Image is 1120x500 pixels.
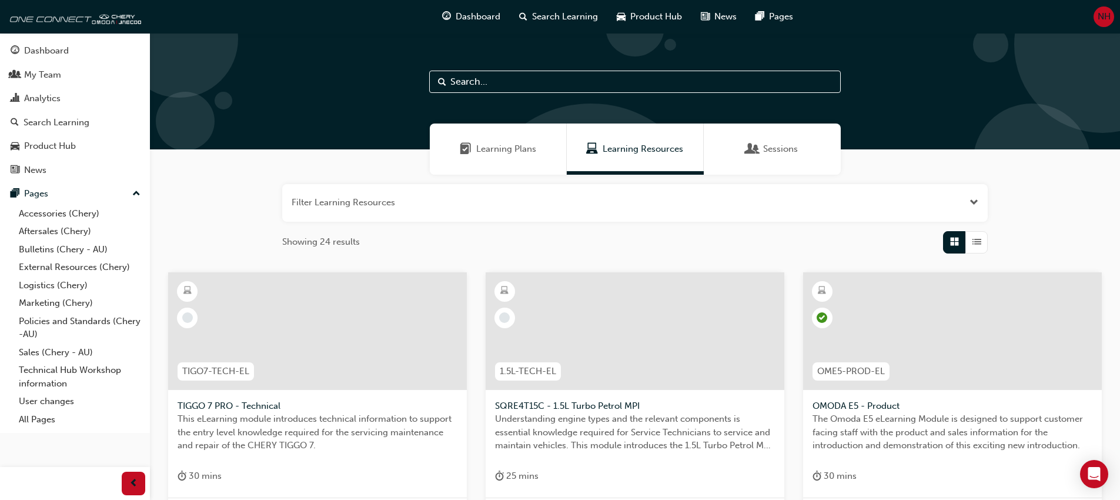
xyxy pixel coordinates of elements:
[607,5,691,29] a: car-iconProduct Hub
[6,5,141,28] img: oneconnect
[701,9,710,24] span: news-icon
[476,142,536,156] span: Learning Plans
[519,9,527,24] span: search-icon
[11,46,19,56] span: guage-icon
[5,38,145,183] button: DashboardMy TeamAnalyticsSearch LearningProduct HubNews
[24,187,48,201] div: Pages
[24,68,61,82] div: My Team
[617,9,626,24] span: car-icon
[1098,10,1111,24] span: NH
[14,222,145,241] a: Aftersales (Chery)
[11,94,19,104] span: chart-icon
[14,392,145,411] a: User changes
[132,186,141,202] span: up-icon
[11,141,19,152] span: car-icon
[5,159,145,181] a: News
[755,9,764,24] span: pages-icon
[969,196,978,209] button: Open the filter
[5,183,145,205] button: Pages
[14,241,145,259] a: Bulletins (Chery - AU)
[1094,6,1114,27] button: NH
[950,235,959,249] span: Grid
[813,399,1092,413] span: OMODA E5 - Product
[14,361,145,392] a: Technical Hub Workshop information
[14,344,145,362] a: Sales (Chery - AU)
[24,139,76,153] div: Product Hub
[495,399,775,413] span: SQRE4T15C - 1.5L Turbo Petrol MPI
[704,124,841,175] a: SessionsSessions
[11,70,19,81] span: people-icon
[630,10,682,24] span: Product Hub
[24,44,69,58] div: Dashboard
[817,365,885,378] span: OME5-PROD-EL
[747,142,758,156] span: Sessions
[14,276,145,295] a: Logistics (Chery)
[5,64,145,86] a: My Team
[586,142,598,156] span: Learning Resources
[14,411,145,429] a: All Pages
[763,142,798,156] span: Sessions
[1080,460,1108,488] div: Open Intercom Messenger
[460,142,472,156] span: Learning Plans
[818,284,826,299] span: learningResourceType_ELEARNING-icon
[603,142,683,156] span: Learning Resources
[500,365,556,378] span: 1.5L-TECH-EL
[495,412,775,452] span: Understanding engine types and the relevant components is essential knowledge required for Servic...
[438,75,446,89] span: Search
[14,294,145,312] a: Marketing (Chery)
[14,312,145,344] a: Policies and Standards (Chery -AU)
[282,235,360,249] span: Showing 24 results
[182,365,249,378] span: TIGO7-TECH-EL
[442,9,451,24] span: guage-icon
[178,469,222,484] div: 30 mins
[129,476,138,491] span: prev-icon
[5,88,145,109] a: Analytics
[500,284,509,299] span: learningResourceType_ELEARNING-icon
[24,164,46,177] div: News
[11,118,19,128] span: search-icon
[813,469,857,484] div: 30 mins
[5,135,145,157] a: Product Hub
[510,5,607,29] a: search-iconSearch Learning
[178,412,457,452] span: This eLearning module introduces technical information to support the entry level knowledge requi...
[5,112,145,134] a: Search Learning
[714,10,737,24] span: News
[429,71,841,93] input: Search...
[456,10,500,24] span: Dashboard
[178,469,186,484] span: duration-icon
[567,124,704,175] a: Learning ResourcesLearning Resources
[495,469,504,484] span: duration-icon
[813,469,821,484] span: duration-icon
[813,412,1092,452] span: The Omoda E5 eLearning Module is designed to support customer facing staff with the product and s...
[14,205,145,223] a: Accessories (Chery)
[499,312,510,323] span: learningRecordVerb_NONE-icon
[11,165,19,176] span: news-icon
[24,92,61,105] div: Analytics
[817,312,827,323] span: learningRecordVerb_PASS-icon
[433,5,510,29] a: guage-iconDashboard
[182,312,193,323] span: learningRecordVerb_NONE-icon
[746,5,803,29] a: pages-iconPages
[11,189,19,199] span: pages-icon
[972,235,981,249] span: List
[24,116,89,129] div: Search Learning
[769,10,793,24] span: Pages
[14,258,145,276] a: External Resources (Chery)
[495,469,539,484] div: 25 mins
[178,399,457,413] span: TIGGO 7 PRO - Technical
[5,40,145,62] a: Dashboard
[430,124,567,175] a: Learning PlansLearning Plans
[532,10,598,24] span: Search Learning
[183,284,192,299] span: learningResourceType_ELEARNING-icon
[691,5,746,29] a: news-iconNews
